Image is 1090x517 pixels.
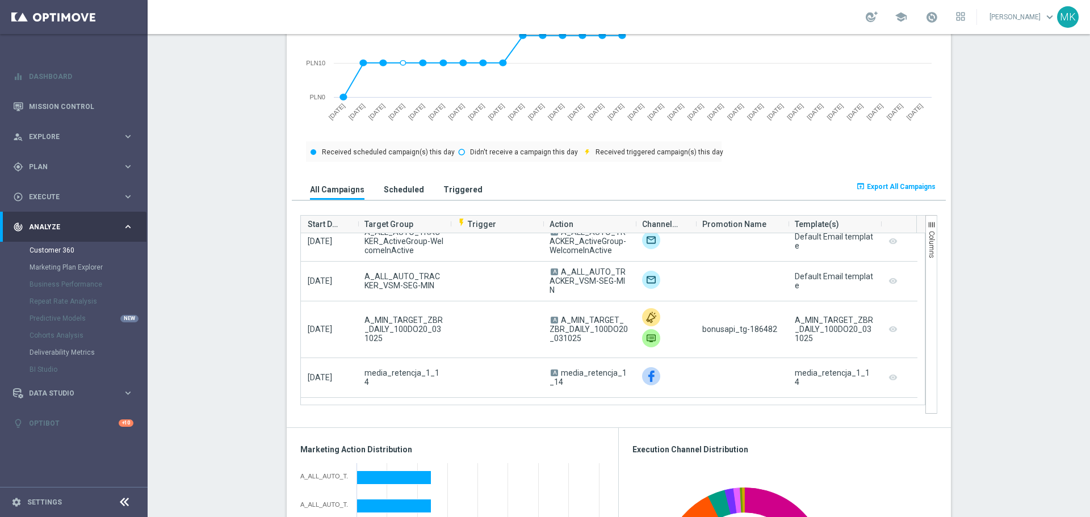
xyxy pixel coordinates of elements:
[642,271,660,289] img: Target group only
[12,102,134,111] div: Mission Control
[795,213,839,236] span: Template(s)
[307,179,367,200] button: All Campaigns
[30,242,146,259] div: Customer 360
[550,368,627,386] span: media_retencja_1_14
[766,102,785,121] text: [DATE]
[12,132,134,141] button: person_search Explore keyboard_arrow_right
[988,9,1057,26] a: [PERSON_NAME]keyboard_arrow_down
[30,310,146,327] div: Predictive Models
[527,102,546,121] text: [DATE]
[308,276,332,285] span: [DATE]
[726,102,745,121] text: [DATE]
[13,408,133,438] div: Optibot
[586,102,605,121] text: [DATE]
[364,316,443,343] span: A_MIN_TARGET_ZBR_DAILY_100DO20_031025
[447,102,466,121] text: [DATE]
[29,408,119,438] a: Optibot
[547,102,565,121] text: [DATE]
[30,263,118,272] a: Marketing Plan Explorer
[12,419,134,428] div: lightbulb Optibot +10
[322,148,455,156] text: Received scheduled campaign(s) this day
[895,11,907,23] span: school
[854,179,937,195] button: open_in_browser Export All Campaigns
[786,102,804,121] text: [DATE]
[806,102,824,121] text: [DATE]
[407,102,426,121] text: [DATE]
[12,162,134,171] button: gps_fixed Plan keyboard_arrow_right
[119,419,133,427] div: +10
[867,183,936,191] span: Export All Campaigns
[427,102,446,121] text: [DATE]
[905,102,924,121] text: [DATE]
[328,102,346,121] text: [DATE]
[632,444,937,455] h3: Execution Channel Distribution
[550,267,626,295] span: A_ALL_AUTO_TRACKER_VSM-SEG-MIN
[29,390,123,397] span: Data Studio
[443,184,483,195] h3: Triggered
[29,224,123,230] span: Analyze
[642,329,660,347] img: Private message
[364,213,413,236] span: Target Group
[13,192,23,202] i: play_circle_outline
[123,161,133,172] i: keyboard_arrow_right
[308,237,332,246] span: [DATE]
[13,132,123,142] div: Explore
[13,192,123,202] div: Execute
[825,102,844,121] text: [DATE]
[123,191,133,202] i: keyboard_arrow_right
[551,268,558,275] span: A
[795,272,874,290] div: Default Email template
[387,102,406,121] text: [DATE]
[795,316,874,343] div: A_MIN_TARGET_ZBR_DAILY_100DO20_031025
[308,373,332,382] span: [DATE]
[702,325,777,334] span: bonusapi_tg-186482
[666,102,685,121] text: [DATE]
[30,344,146,361] div: Deliverability Metrics
[381,179,427,200] button: Scheduled
[13,61,133,91] div: Dashboard
[30,348,118,357] a: Deliverability Metrics
[606,102,625,121] text: [DATE]
[29,133,123,140] span: Explore
[13,162,23,172] i: gps_fixed
[120,315,139,322] div: NEW
[865,102,884,121] text: [DATE]
[364,272,443,290] span: A_ALL_AUTO_TRACKER_VSM-SEG-MIN
[487,102,505,121] text: [DATE]
[441,179,485,200] button: Triggered
[13,91,133,121] div: Mission Control
[702,213,766,236] span: Promotion Name
[12,222,134,232] button: track_changes Analyze keyboard_arrow_right
[308,213,342,236] span: Start Date
[309,94,325,100] text: PLN0
[12,389,134,398] div: Data Studio keyboard_arrow_right
[642,367,660,385] img: Facebook Custom Audience
[300,473,349,480] div: A_ALL_AUTO_TRACKER_ActiveGroup-WelcomeInActive
[928,231,936,258] span: Columns
[29,194,123,200] span: Execute
[13,418,23,428] i: lightbulb
[845,102,864,121] text: [DATE]
[364,368,443,386] span: media_retencja_1_14
[467,102,485,121] text: [DATE]
[123,388,133,398] i: keyboard_arrow_right
[457,220,496,229] span: Trigger
[29,163,123,170] span: Plan
[13,222,123,232] div: Analyze
[384,184,424,195] h3: Scheduled
[1057,6,1079,28] div: MK
[642,308,660,326] img: CMS
[550,228,626,255] span: A_ALL_AUTO_TRACKER_ActiveGroup-WelcomeInActive
[13,132,23,142] i: person_search
[12,192,134,201] button: play_circle_outline Execute keyboard_arrow_right
[856,182,865,191] i: open_in_browser
[30,293,146,310] div: Repeat Rate Analysis
[123,131,133,142] i: keyboard_arrow_right
[1043,11,1056,23] span: keyboard_arrow_down
[885,102,904,121] text: [DATE]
